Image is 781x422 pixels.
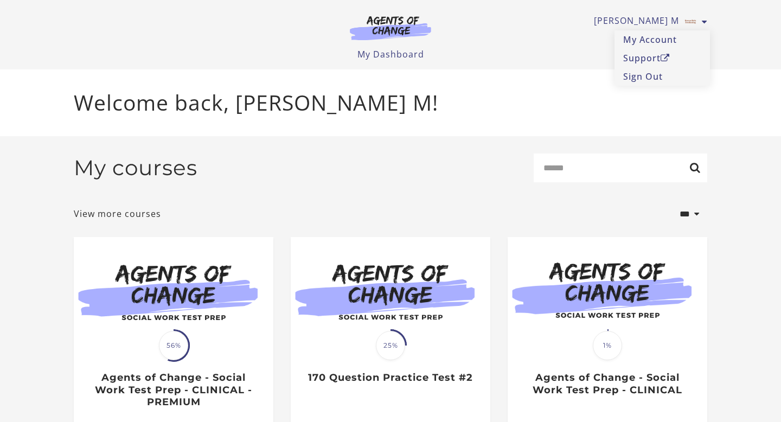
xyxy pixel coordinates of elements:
a: Toggle menu [594,13,702,30]
span: 56% [159,331,188,360]
i: Open in a new window [661,54,670,62]
a: My Account [614,30,710,49]
img: Agents of Change Logo [338,15,443,40]
span: 25% [376,331,405,360]
a: SupportOpen in a new window [614,49,710,67]
h2: My courses [74,155,197,181]
p: Welcome back, [PERSON_NAME] M! [74,87,707,119]
h3: Agents of Change - Social Work Test Prep - CLINICAL - PREMIUM [85,372,261,408]
a: View more courses [74,207,161,220]
h3: 170 Question Practice Test #2 [302,372,478,384]
span: 1% [593,331,622,360]
a: My Dashboard [357,48,424,60]
a: Sign Out [614,67,710,86]
h3: Agents of Change - Social Work Test Prep - CLINICAL [519,372,695,396]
